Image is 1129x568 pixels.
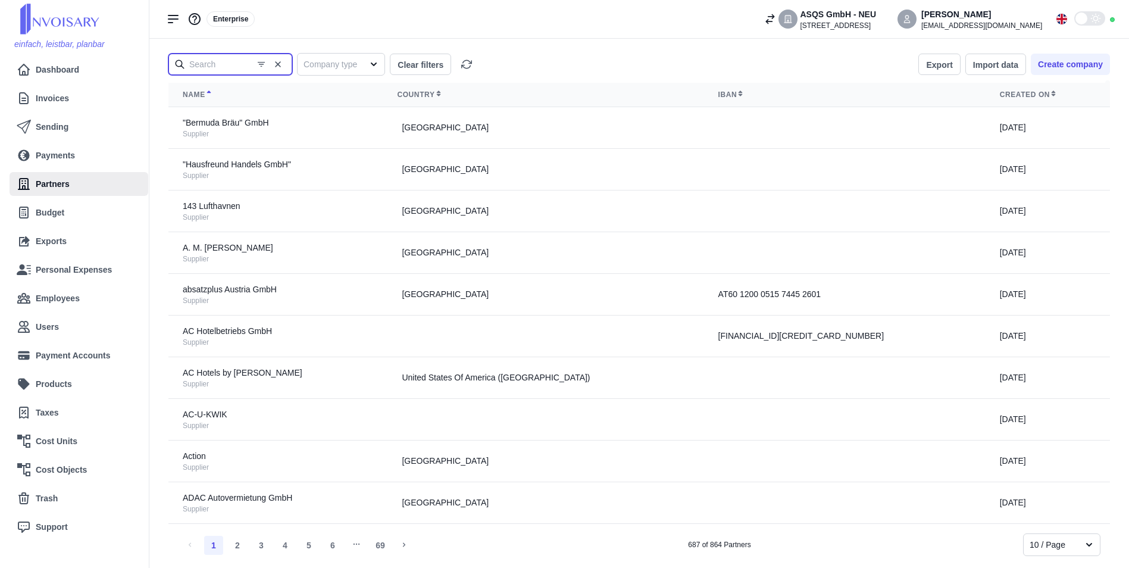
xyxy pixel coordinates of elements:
span: Payments [36,149,75,162]
a: Payment Accounts [17,344,136,367]
a: Taxes [17,401,136,425]
span: Partners [36,178,70,191]
a: Partners [17,172,136,196]
li: 4 [276,536,295,555]
td: "Hausfreund Handels GmbH" [168,149,383,191]
a: Trash [17,486,141,510]
div: [DATE] [1000,455,1096,467]
div: ASQS GmbH - NEU [800,8,876,21]
div: [STREET_ADDRESS] [800,21,876,30]
div: [DATE] [1000,163,1096,176]
div: [DATE] [1000,372,1096,384]
span: [GEOGRAPHIC_DATA] [402,455,489,467]
div: Supplier [183,213,368,222]
td: ADAC Autovermietung GmbH [168,482,383,524]
div: 687 of 864 Partners [688,540,750,550]
span: Invoices [36,92,69,105]
td: AT60 1200 0515 7445 2601 [704,274,986,316]
button: Import data [965,54,1026,75]
a: Budget [17,201,141,224]
span: [GEOGRAPHIC_DATA] [402,288,489,301]
button: Create company [1031,54,1110,75]
span: [GEOGRAPHIC_DATA] [402,121,489,134]
td: AC Hotelbetriebs GmbH [168,316,383,357]
a: Invoices [17,86,136,110]
input: Search [168,54,292,75]
div: Online [1110,17,1115,22]
div: [DATE] [1000,413,1096,426]
span: Trash [36,492,58,505]
div: Supplier [183,254,368,264]
li: 5 [299,536,318,555]
button: Clear filters [390,54,451,75]
div: [DATE] [1000,121,1096,134]
span: [GEOGRAPHIC_DATA] [402,205,489,217]
div: Iban [718,90,971,99]
span: Budget [36,207,64,219]
span: Taxes [36,407,59,419]
span: Products [36,378,72,391]
div: [DATE] [1000,330,1096,342]
span: Exports [36,235,67,248]
a: Sending [17,115,141,139]
button: Export [918,54,960,75]
div: 10 / Page [1030,539,1072,551]
div: [PERSON_NAME] [921,8,1042,21]
span: Payment Accounts [36,349,111,362]
a: Payments [17,143,141,167]
td: [FINANCIAL_ID][CREDIT_CARD_NUMBER] [704,316,986,357]
a: Dashboard [17,58,141,82]
img: Flag_en.svg [1056,14,1067,24]
div: [DATE] [1000,205,1096,217]
td: AC-U-KWIK [168,399,383,441]
div: Enterprise [207,11,255,27]
a: Exports [17,229,141,253]
td: AC Hotels by [PERSON_NAME] [168,357,383,399]
span: Employees [36,292,80,305]
span: Cost Objects [36,464,87,476]
a: Personal Expenses [17,258,141,282]
a: Users [17,315,141,339]
div: [EMAIL_ADDRESS][DOMAIN_NAME] [921,21,1042,30]
li: 6 [323,536,342,555]
a: Cost Objects [17,458,136,482]
div: Supplier [183,421,368,430]
li: 69 [371,536,390,555]
span: [GEOGRAPHIC_DATA] [402,246,489,259]
div: [DATE] [1000,497,1096,509]
td: 143 Lufthavnen [168,191,383,232]
a: Enterprise [207,14,255,23]
a: Cost Units [17,429,136,453]
div: Country [397,90,689,99]
div: Supplier [183,171,368,180]
span: Support [36,521,68,533]
span: Users [36,321,59,333]
div: Supplier [183,129,368,139]
span: [GEOGRAPHIC_DATA] [402,163,489,176]
span: Personal Expenses [36,264,112,276]
div: Supplier [183,379,368,389]
span: Cost Units [36,435,77,448]
div: Supplier [183,504,368,514]
a: Support [17,515,141,539]
div: Name [183,90,368,99]
td: A. M. [PERSON_NAME] [168,232,383,274]
a: Products [17,372,141,396]
div: Supplier [183,463,368,472]
span: Dashboard [36,64,79,76]
li: 3 [252,536,271,555]
td: "Bermuda Bräu" GmbH [168,107,383,149]
span: einfach, leistbar, planbar [14,39,105,49]
div: Supplier [183,338,368,347]
td: absatzplus Austria GmbH [168,274,383,316]
li: 2 [228,536,247,555]
div: Supplier [183,296,368,305]
a: Employees [17,286,136,310]
td: Action [168,441,383,482]
div: [DATE] [1000,288,1096,301]
span: United States of America ([GEOGRAPHIC_DATA]) [402,372,590,384]
div: Created on [1000,90,1096,99]
span: [GEOGRAPHIC_DATA] [402,497,489,509]
div: [DATE] [1000,246,1096,259]
li: 1 [204,536,223,555]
